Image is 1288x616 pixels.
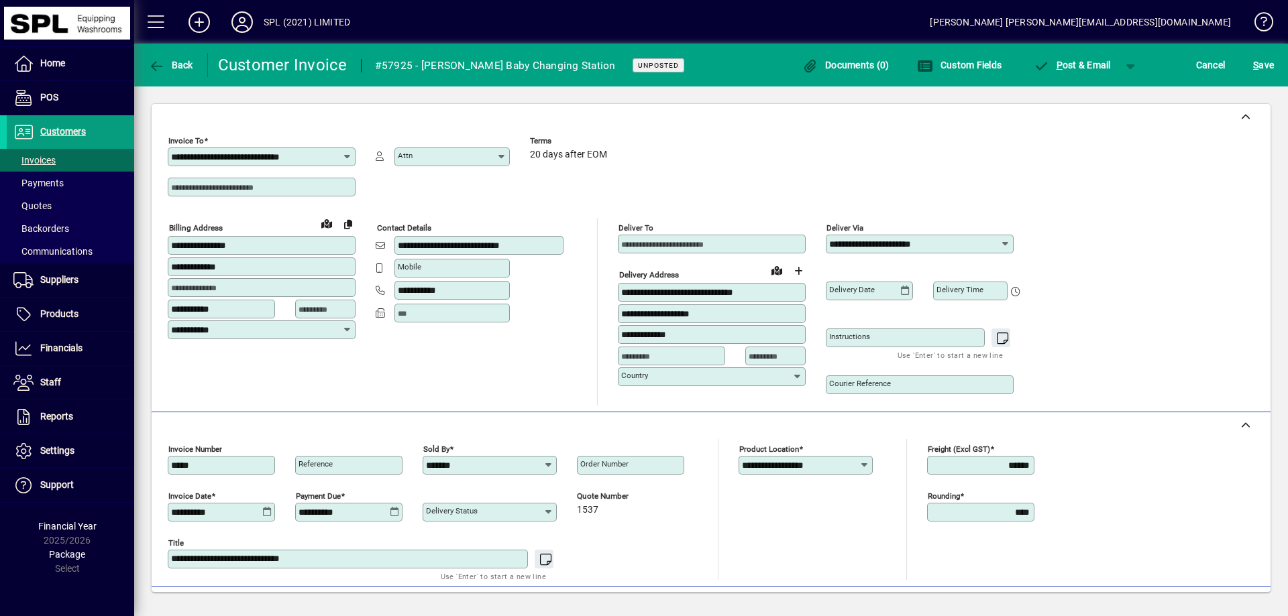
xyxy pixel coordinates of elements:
span: Terms [530,137,610,145]
a: Knowledge Base [1244,3,1271,46]
button: Cancel [1193,53,1229,77]
mat-label: Attn [398,151,413,160]
span: Documents (0) [802,60,890,70]
mat-label: Mobile [398,262,421,271]
mat-label: Deliver via [826,223,863,233]
span: Back [148,60,193,70]
span: Backorders [13,223,69,234]
a: View on map [316,212,337,234]
span: Package [49,549,85,560]
button: Documents (0) [799,53,893,77]
app-page-header-button: Back [134,53,208,77]
button: Post & Email [1026,53,1118,77]
mat-label: Delivery status [426,506,478,515]
mat-hint: Use 'Enter' to start a new line [898,347,1003,363]
span: POS [40,92,58,103]
a: Suppliers [7,263,134,297]
a: Settings [7,434,134,468]
mat-label: Instructions [829,332,870,341]
a: Communications [7,240,134,263]
div: [PERSON_NAME] [PERSON_NAME][EMAIL_ADDRESS][DOMAIN_NAME] [930,11,1231,33]
mat-label: Reference [299,459,333,469]
span: 1537 [577,505,598,515]
a: Quotes [7,194,134,217]
button: Back [145,53,197,77]
span: 20 days after EOM [530,149,607,160]
mat-label: Delivery date [829,285,875,294]
a: Reports [7,400,134,434]
mat-label: Product location [739,444,799,454]
mat-label: Sold by [423,444,449,454]
mat-label: Invoice date [168,491,211,501]
mat-label: Delivery time [936,285,983,294]
span: Products [40,308,78,319]
button: Custom Fields [914,53,1005,77]
a: Invoices [7,149,134,172]
span: ost & Email [1033,60,1111,70]
span: Invoices [13,155,56,166]
a: Backorders [7,217,134,240]
button: Add [178,10,221,34]
mat-label: Deliver To [619,223,653,233]
span: Customers [40,126,86,137]
span: S [1253,60,1258,70]
mat-label: Rounding [928,491,960,501]
a: Support [7,469,134,502]
span: Financials [40,343,83,353]
span: Staff [40,377,61,387]
span: Unposted [638,61,679,70]
a: Staff [7,366,134,399]
a: Payments [7,172,134,194]
mat-label: Invoice number [168,444,222,454]
span: Communications [13,246,93,257]
mat-label: Courier Reference [829,379,891,388]
mat-label: Country [621,371,648,380]
a: View on map [766,259,788,281]
mat-label: Order number [580,459,629,469]
a: Financials [7,332,134,365]
span: Suppliers [40,274,78,285]
mat-label: Invoice To [168,136,204,145]
button: Save [1250,53,1277,77]
span: Support [40,479,74,490]
span: P [1057,60,1063,70]
span: ave [1253,54,1274,76]
div: #57925 - [PERSON_NAME] Baby Changing Station [375,55,616,76]
mat-label: Freight (excl GST) [928,444,990,454]
span: Payments [13,178,64,188]
span: Reports [40,411,73,422]
button: Copy to Delivery address [337,213,359,235]
mat-label: Payment due [296,491,341,501]
div: Customer Invoice [218,54,347,76]
span: Custom Fields [917,60,1002,70]
a: POS [7,81,134,115]
span: Settings [40,445,74,456]
button: Choose address [788,260,809,282]
button: Profile [221,10,264,34]
span: Home [40,58,65,68]
span: Cancel [1196,54,1226,76]
span: Financial Year [38,521,97,532]
mat-hint: Use 'Enter' to start a new line [441,568,546,584]
span: Quote number [577,492,657,501]
mat-label: Title [168,538,184,548]
span: Quotes [13,200,52,211]
a: Home [7,47,134,80]
a: Products [7,298,134,331]
div: SPL (2021) LIMITED [264,11,350,33]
